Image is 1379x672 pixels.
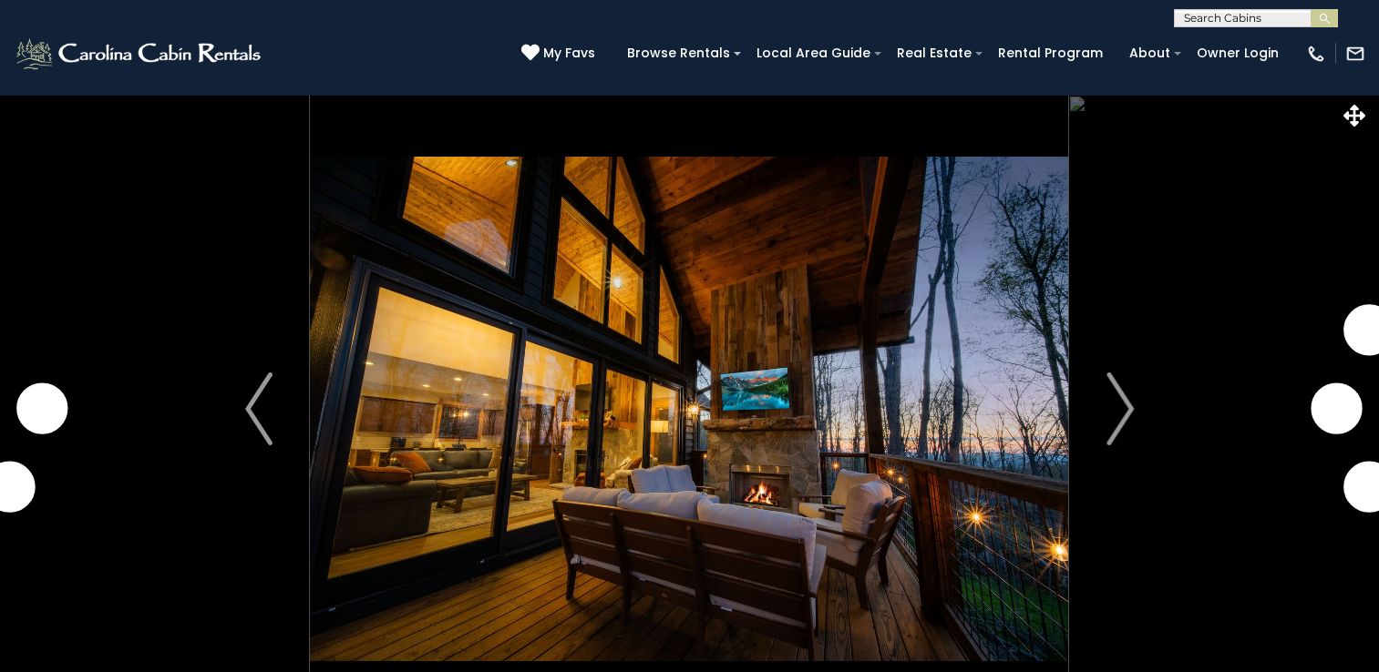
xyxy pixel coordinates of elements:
span: My Favs [543,44,595,63]
img: arrow [1106,372,1134,445]
img: mail-regular-white.png [1345,44,1365,64]
a: Local Area Guide [747,39,880,67]
a: Browse Rentals [618,39,739,67]
img: arrow [245,372,273,445]
a: Rental Program [989,39,1112,67]
a: Real Estate [888,39,981,67]
a: About [1120,39,1179,67]
img: phone-regular-white.png [1306,44,1326,64]
a: My Favs [521,44,600,64]
a: Owner Login [1188,39,1288,67]
img: White-1-2.png [14,36,266,72]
